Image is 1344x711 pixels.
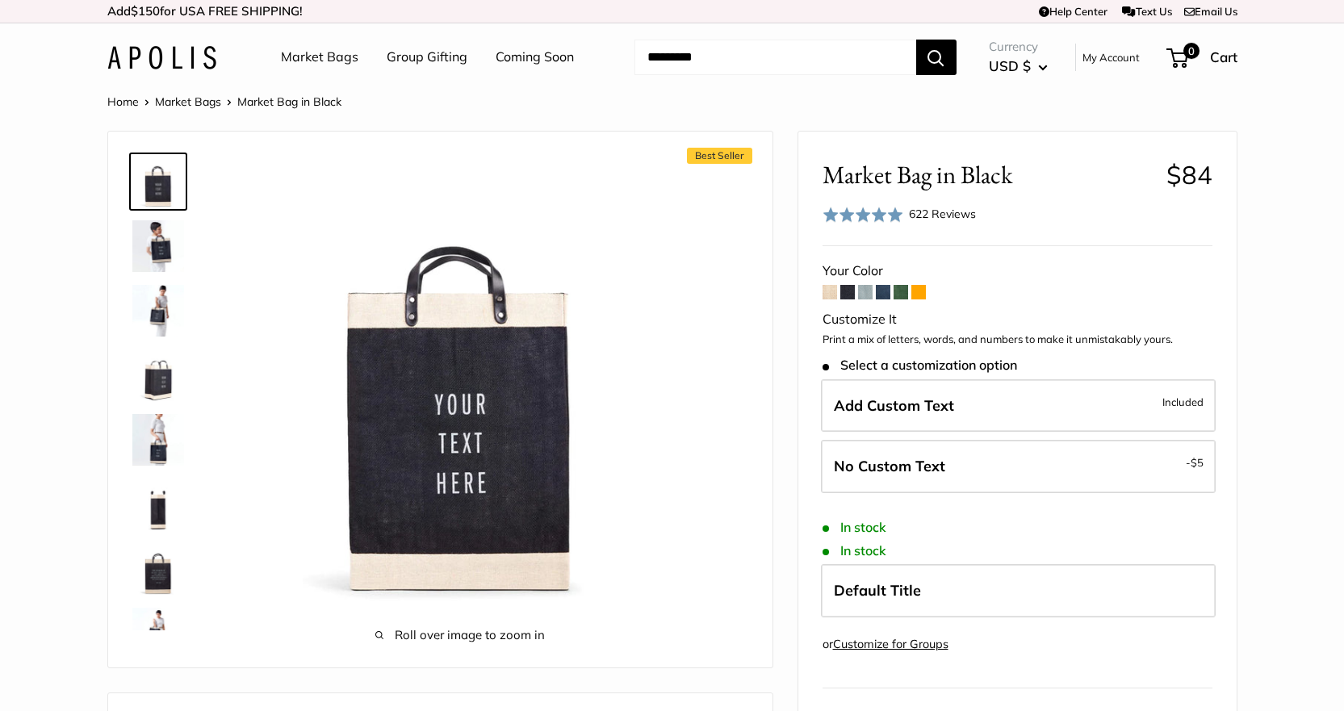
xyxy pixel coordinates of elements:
span: No Custom Text [834,457,945,475]
span: $84 [1166,159,1212,190]
button: USD $ [989,53,1048,79]
a: Help Center [1039,5,1107,18]
a: 0 Cart [1168,44,1237,70]
span: Cart [1210,48,1237,65]
a: My Account [1082,48,1140,67]
img: Market Bag in Black [132,156,184,207]
button: Search [916,40,957,75]
img: Market Bag in Black [132,285,184,337]
a: Market Bag in Black [129,217,187,275]
span: Currency [989,36,1048,58]
a: Email Us [1184,5,1237,18]
span: In stock [823,520,886,535]
a: Market Bag in Black [129,346,187,404]
span: 622 Reviews [909,207,976,221]
span: USD $ [989,57,1031,74]
div: Customize It [823,307,1212,332]
img: Market Bag in Black [132,349,184,401]
span: $150 [131,3,160,19]
img: Market Bag in Black [132,608,184,659]
a: Market Bag in Black [129,282,187,340]
a: Group Gifting [387,45,467,69]
span: Best Seller [687,148,752,164]
img: Market Bag in Black [132,414,184,466]
a: Text Us [1122,5,1171,18]
a: Home [107,94,139,109]
img: description_Seal of authenticity printed on the backside of every bag. [132,543,184,595]
a: Market Bag in Black [129,411,187,469]
p: Print a mix of letters, words, and numbers to make it unmistakably yours. [823,332,1212,348]
span: - [1186,453,1204,472]
a: Coming Soon [496,45,574,69]
img: Market Bag in Black [237,156,683,601]
span: Add Custom Text [834,396,954,415]
a: Market Bag in Black [129,604,187,663]
a: Market Bags [155,94,221,109]
span: 0 [1183,43,1199,59]
a: Market Bags [281,45,358,69]
span: Default Title [834,581,921,600]
a: Market Bag in Black [129,153,187,211]
img: Apolis [107,46,216,69]
img: Market Bag in Black [132,479,184,530]
label: Default Title [821,564,1216,617]
a: Customize for Groups [833,637,948,651]
a: description_Seal of authenticity printed on the backside of every bag. [129,540,187,598]
span: Select a customization option [823,358,1017,373]
input: Search... [634,40,916,75]
span: Included [1162,392,1204,412]
img: Market Bag in Black [132,220,184,272]
div: or [823,634,948,655]
nav: Breadcrumb [107,91,341,112]
div: Your Color [823,259,1212,283]
label: Leave Blank [821,440,1216,493]
span: $5 [1191,456,1204,469]
span: Market Bag in Black [237,94,341,109]
span: In stock [823,543,886,558]
span: Market Bag in Black [823,160,1154,190]
span: Roll over image to zoom in [237,624,683,646]
label: Add Custom Text [821,379,1216,433]
a: Market Bag in Black [129,475,187,533]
